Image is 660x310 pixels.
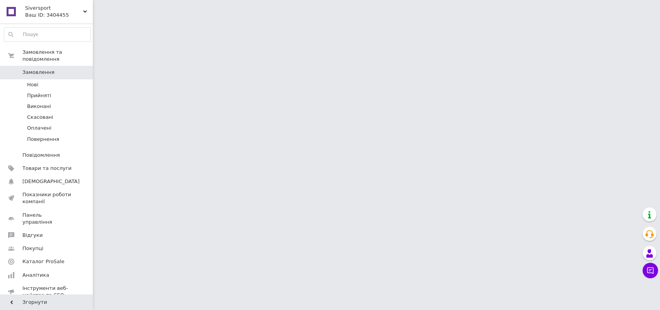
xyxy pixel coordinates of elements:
[22,49,93,63] span: Замовлення та повідомлення
[27,114,53,121] span: Скасовані
[25,5,83,12] span: Siversport
[22,232,43,239] span: Відгуки
[22,191,72,205] span: Показники роботи компанії
[22,178,80,185] span: [DEMOGRAPHIC_DATA]
[643,263,658,278] button: Чат з покупцем
[27,103,51,110] span: Виконані
[22,152,60,159] span: Повідомлення
[27,136,59,143] span: Повернення
[22,285,72,299] span: Інструменти веб-майстра та SEO
[22,272,49,279] span: Аналітика
[25,12,93,19] div: Ваш ID: 3404455
[22,245,43,252] span: Покупці
[22,165,72,172] span: Товари та послуги
[27,125,51,132] span: Оплачені
[22,212,72,226] span: Панель управління
[27,92,51,99] span: Прийняті
[4,27,90,41] input: Пошук
[22,69,55,76] span: Замовлення
[22,258,64,265] span: Каталог ProSale
[27,81,38,88] span: Нові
